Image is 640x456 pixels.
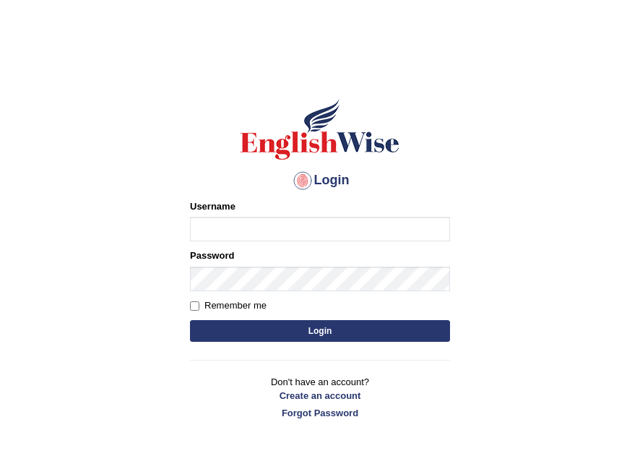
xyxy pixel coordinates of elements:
[238,97,402,162] img: Logo of English Wise sign in for intelligent practice with AI
[190,249,234,262] label: Password
[190,389,450,403] a: Create an account
[190,301,199,311] input: Remember me
[190,406,450,420] a: Forgot Password
[190,169,450,192] h4: Login
[190,320,450,342] button: Login
[190,298,267,313] label: Remember me
[190,375,450,420] p: Don't have an account?
[190,199,235,213] label: Username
